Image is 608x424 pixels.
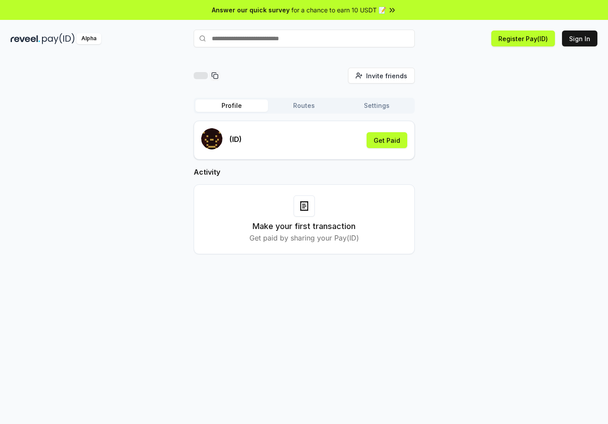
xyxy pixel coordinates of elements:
[76,33,101,44] div: Alpha
[291,5,386,15] span: for a chance to earn 10 USDT 📝
[11,33,40,44] img: reveel_dark
[229,134,242,145] p: (ID)
[348,68,415,84] button: Invite friends
[42,33,75,44] img: pay_id
[249,233,359,243] p: Get paid by sharing your Pay(ID)
[367,132,407,148] button: Get Paid
[268,99,340,112] button: Routes
[252,220,356,233] h3: Make your first transaction
[195,99,268,112] button: Profile
[562,31,597,46] button: Sign In
[366,71,407,80] span: Invite friends
[194,167,415,177] h2: Activity
[491,31,555,46] button: Register Pay(ID)
[340,99,413,112] button: Settings
[212,5,290,15] span: Answer our quick survey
